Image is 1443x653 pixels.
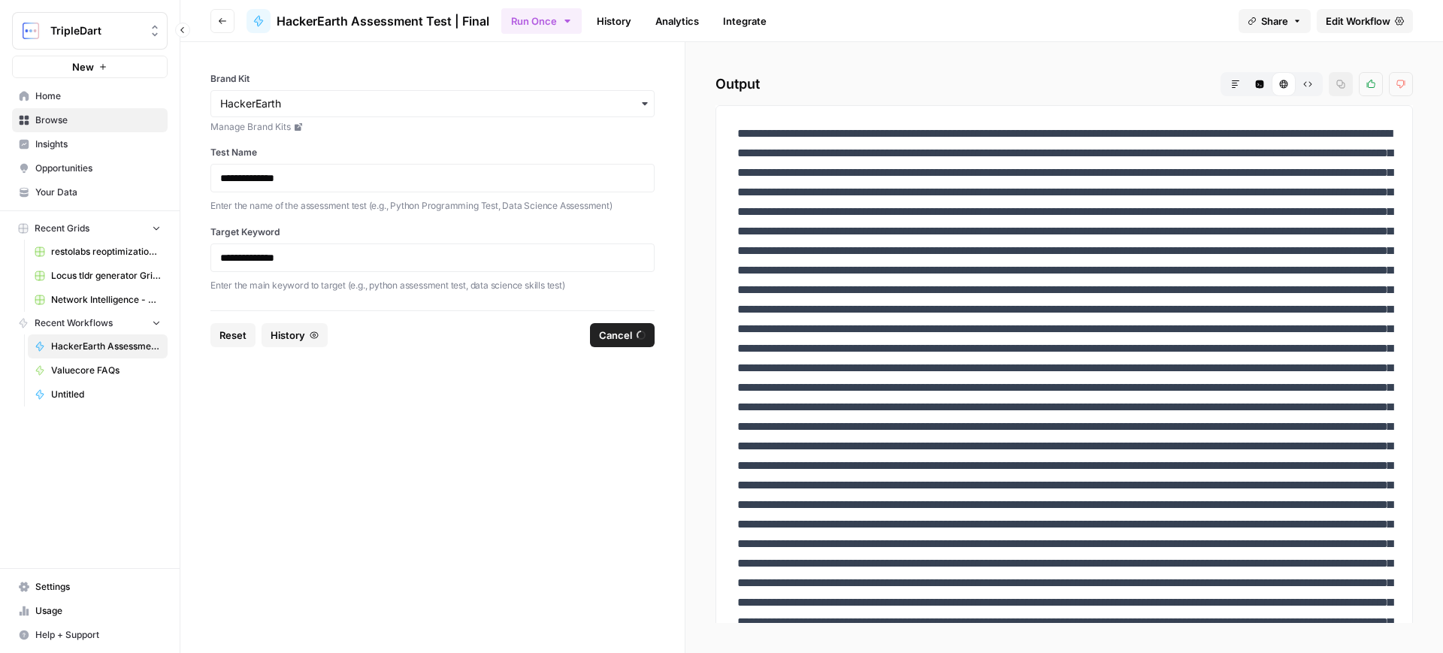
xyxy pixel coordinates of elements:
[12,180,168,204] a: Your Data
[12,217,168,240] button: Recent Grids
[501,8,582,34] button: Run Once
[271,328,305,343] span: History
[12,312,168,334] button: Recent Workflows
[12,575,168,599] a: Settings
[35,113,161,127] span: Browse
[715,72,1413,96] h2: Output
[210,120,655,134] a: Manage Brand Kits
[646,9,708,33] a: Analytics
[210,146,655,159] label: Test Name
[28,288,168,312] a: Network Intelligence - pseo- 1 Grid
[12,623,168,647] button: Help + Support
[51,364,161,377] span: Valuecore FAQs
[28,358,168,382] a: Valuecore FAQs
[28,240,168,264] a: restolabs reoptimizations aug
[588,9,640,33] a: History
[714,9,776,33] a: Integrate
[35,89,161,103] span: Home
[12,84,168,108] a: Home
[51,269,161,283] span: Locus tldr generator Grid (3)
[210,323,256,347] button: Reset
[35,138,161,151] span: Insights
[12,132,168,156] a: Insights
[35,628,161,642] span: Help + Support
[72,59,94,74] span: New
[210,278,655,293] p: Enter the main keyword to target (e.g., python assessment test, data science skills test)
[17,17,44,44] img: TripleDart Logo
[12,56,168,78] button: New
[247,9,489,33] a: HackerEarth Assessment Test | Final
[1317,9,1413,33] a: Edit Workflow
[277,12,489,30] span: HackerEarth Assessment Test | Final
[35,316,113,330] span: Recent Workflows
[28,334,168,358] a: HackerEarth Assessment Test | Final
[262,323,328,347] button: History
[28,264,168,288] a: Locus tldr generator Grid (3)
[35,162,161,175] span: Opportunities
[12,12,168,50] button: Workspace: TripleDart
[599,328,632,343] span: Cancel
[210,72,655,86] label: Brand Kit
[35,186,161,199] span: Your Data
[35,604,161,618] span: Usage
[1261,14,1288,29] span: Share
[210,198,655,213] p: Enter the name of the assessment test (e.g., Python Programming Test, Data Science Assessment)
[12,599,168,623] a: Usage
[28,382,168,407] a: Untitled
[51,293,161,307] span: Network Intelligence - pseo- 1 Grid
[590,323,655,347] button: Cancel
[35,580,161,594] span: Settings
[12,156,168,180] a: Opportunities
[51,245,161,258] span: restolabs reoptimizations aug
[219,328,247,343] span: Reset
[51,340,161,353] span: HackerEarth Assessment Test | Final
[50,23,141,38] span: TripleDart
[220,96,645,111] input: HackerEarth
[1239,9,1311,33] button: Share
[12,108,168,132] a: Browse
[1326,14,1390,29] span: Edit Workflow
[51,388,161,401] span: Untitled
[35,222,89,235] span: Recent Grids
[210,225,655,239] label: Target Keyword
